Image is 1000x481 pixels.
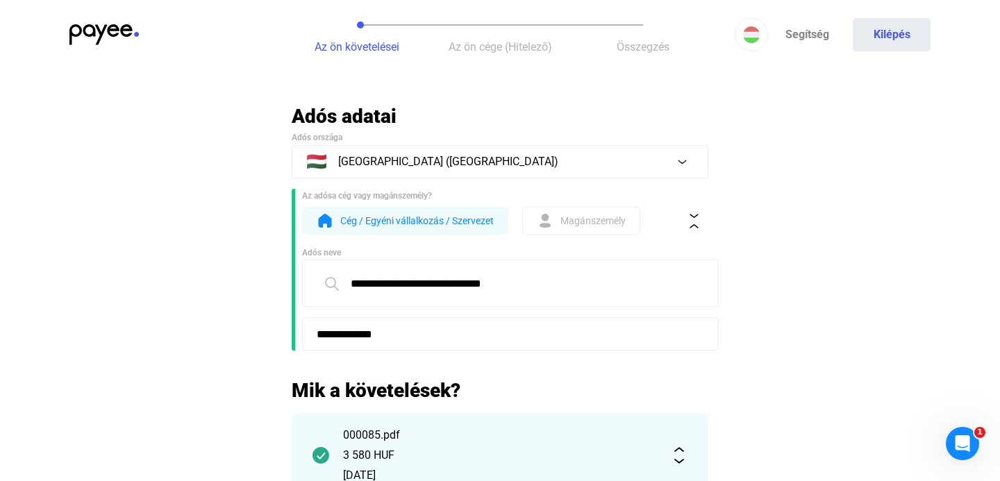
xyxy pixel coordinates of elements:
[687,214,701,228] img: collapse
[306,153,327,170] span: 🇭🇺
[743,26,760,43] img: HU
[292,378,708,403] h2: Mik a követelések?
[449,40,552,53] span: Az ön cége (Hitelező)
[768,18,846,51] a: Segítség
[343,427,657,444] div: 000085.pdf
[292,104,708,128] h2: Adós adatai
[735,18,768,51] button: HU
[302,207,508,235] button: form-orgCég / Egyéni vállalkozás / Szervezet
[292,145,708,178] button: 🇭🇺[GEOGRAPHIC_DATA] ([GEOGRAPHIC_DATA])
[522,207,640,235] button: form-indMagánszemély
[679,206,708,235] button: collapse
[292,133,342,142] span: Adós országa
[671,447,687,464] img: expand
[312,447,329,464] img: checkmark-darker-green-circle
[315,40,399,53] span: Az ön követelései
[302,246,708,260] div: Adós neve
[302,189,708,203] div: Az adósa cég vagy magánszemély?
[537,212,553,229] img: form-ind
[340,212,494,229] span: Cég / Egyéni vállalkozás / Szervezet
[317,212,333,229] img: form-org
[853,18,931,51] button: Kilépés
[338,153,558,170] span: [GEOGRAPHIC_DATA] ([GEOGRAPHIC_DATA])
[560,212,626,229] span: Magánszemély
[974,427,985,438] span: 1
[946,427,979,460] iframe: Intercom live chat
[343,447,657,464] div: 3 580 HUF
[69,24,139,45] img: payee-logo
[617,40,669,53] span: Összegzés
